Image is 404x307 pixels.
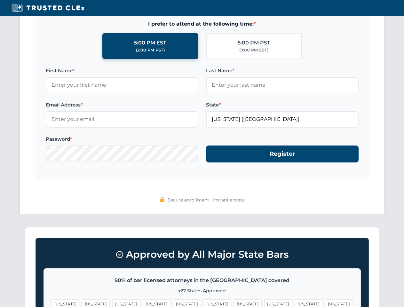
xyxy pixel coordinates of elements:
[46,111,198,127] input: Enter your email
[136,47,165,53] div: (2:00 PM PST)
[10,3,86,13] img: Trusted CLEs
[44,246,361,263] h3: Approved by All Major State Bars
[206,67,359,75] label: Last Name
[239,47,268,53] div: (8:00 PM EST)
[46,20,359,28] span: I prefer to attend at the following time:
[46,135,198,143] label: Password
[206,146,359,162] button: Register
[238,39,270,47] div: 5:00 PM PST
[51,276,353,285] p: 90% of bar licensed attorneys in the [GEOGRAPHIC_DATA] covered
[46,77,198,93] input: Enter your first name
[168,196,245,203] span: Secure enrollment • Instant access
[134,39,166,47] div: 5:00 PM EST
[206,111,359,127] input: Florida (FL)
[46,67,198,75] label: First Name
[206,101,359,109] label: State
[160,197,165,202] img: 🔒
[51,287,353,294] p: +27 States Approved
[46,101,198,109] label: Email Address
[206,77,359,93] input: Enter your last name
